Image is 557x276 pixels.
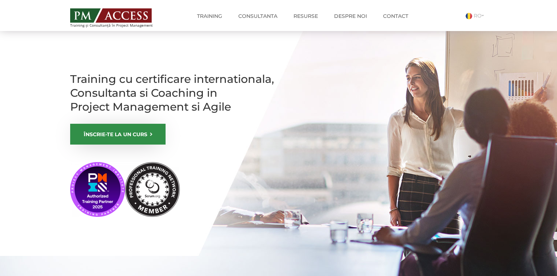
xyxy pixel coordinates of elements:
[192,9,228,23] a: Training
[466,12,487,19] a: RO
[465,22,480,28] a: EN
[70,72,275,114] h1: Training cu certificare internationala, Consultanta si Coaching in Project Management si Agile
[70,124,166,145] a: ÎNSCRIE-TE LA UN CURS
[378,9,414,23] a: Contact
[70,8,152,23] img: PM ACCESS - Echipa traineri si consultanti certificati PMP: Narciss Popescu, Mihai Olaru, Monica ...
[466,13,472,19] img: Romana
[70,6,166,27] a: Training și Consultanță în Project Management
[70,162,180,217] img: PMI
[233,9,283,23] a: Consultanta
[329,9,372,23] a: Despre noi
[288,9,323,23] a: Resurse
[465,22,471,29] img: Engleza
[70,23,166,27] span: Training și Consultanță în Project Management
